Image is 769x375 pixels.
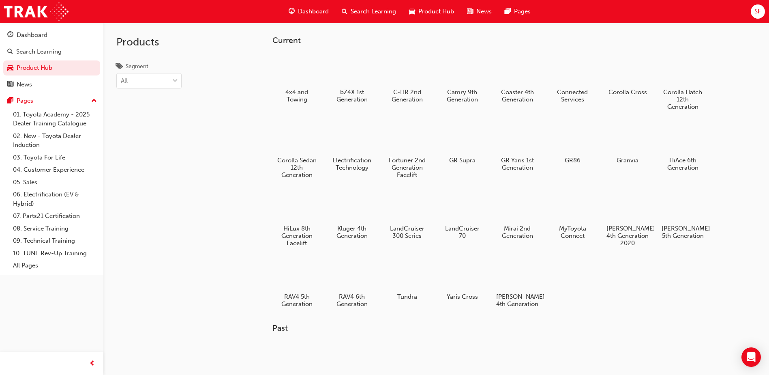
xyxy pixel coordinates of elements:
[438,256,486,303] a: Yaris Cross
[10,108,100,130] a: 01. Toyota Academy - 2025 Dealer Training Catalogue
[441,157,484,164] h5: GR Supra
[4,2,69,21] img: Trak
[3,26,100,93] button: DashboardSearch LearningProduct HubNews
[328,256,376,310] a: RAV4 6th Generation
[496,157,539,171] h5: GR Yaris 1st Generation
[551,88,594,103] h5: Connected Services
[121,76,128,86] div: All
[662,88,704,110] h5: Corolla Hatch 12th Generation
[272,323,733,333] h3: Past
[3,77,100,92] a: News
[658,120,707,174] a: HiAce 6th Generation
[441,293,484,300] h5: Yaris Cross
[328,188,376,242] a: Kluger 4th Generation
[10,188,100,210] a: 06. Electrification (EV & Hybrid)
[514,7,531,16] span: Pages
[298,7,329,16] span: Dashboard
[276,88,318,103] h5: 4x4 and Towing
[418,7,454,16] span: Product Hub
[276,225,318,247] h5: HiLux 8th Generation Facelift
[751,4,765,19] button: SF
[383,120,431,181] a: Fortuner 2nd Generation Facelift
[10,235,100,247] a: 09. Technical Training
[496,88,539,103] h5: Coaster 4th Generation
[116,63,122,71] span: tags-icon
[328,52,376,106] a: bZ4X 1st Generation
[606,157,649,164] h5: Granvia
[493,256,542,310] a: [PERSON_NAME] 4th Generation
[741,347,761,367] div: Open Intercom Messenger
[10,222,100,235] a: 08. Service Training
[351,7,396,16] span: Search Learning
[91,96,97,106] span: up-icon
[383,188,431,242] a: LandCruiser 300 Series
[551,225,594,239] h5: MyToyota Connect
[493,52,542,106] a: Coaster 4th Generation
[7,97,13,105] span: pages-icon
[272,36,733,45] h3: Current
[10,130,100,151] a: 02. New - Toyota Dealer Induction
[476,7,492,16] span: News
[438,120,486,167] a: GR Supra
[272,52,321,106] a: 4x4 and Towing
[386,293,428,300] h5: Tundra
[662,225,704,239] h5: [PERSON_NAME] 5th Generation
[272,188,321,250] a: HiLux 8th Generation Facelift
[7,48,13,56] span: search-icon
[3,44,100,59] a: Search Learning
[386,88,428,103] h5: C-HR 2nd Generation
[3,28,100,43] a: Dashboard
[335,3,403,20] a: search-iconSearch Learning
[409,6,415,17] span: car-icon
[331,293,373,308] h5: RAV4 6th Generation
[272,256,321,310] a: RAV4 5th Generation
[331,88,373,103] h5: bZ4X 1st Generation
[331,157,373,171] h5: Electrification Technology
[10,210,100,222] a: 07. Parts21 Certification
[7,65,13,72] span: car-icon
[603,188,652,250] a: [PERSON_NAME] 4th Generation 2020
[603,52,652,99] a: Corolla Cross
[328,120,376,174] a: Electrification Technology
[10,176,100,189] a: 05. Sales
[493,120,542,174] a: GR Yaris 1st Generation
[496,293,539,308] h5: [PERSON_NAME] 4th Generation
[3,93,100,108] button: Pages
[172,76,178,86] span: down-icon
[498,3,537,20] a: pages-iconPages
[10,247,100,260] a: 10. TUNE Rev-Up Training
[603,120,652,167] a: Granvia
[438,188,486,242] a: LandCruiser 70
[116,36,182,49] h2: Products
[403,3,461,20] a: car-iconProduct Hub
[467,6,473,17] span: news-icon
[89,359,95,369] span: prev-icon
[548,120,597,167] a: GR86
[551,157,594,164] h5: GR86
[658,188,707,242] a: [PERSON_NAME] 5th Generation
[441,225,484,239] h5: LandCruiser 70
[7,81,13,88] span: news-icon
[3,60,100,75] a: Product Hub
[438,52,486,106] a: Camry 9th Generation
[505,6,511,17] span: pages-icon
[658,52,707,113] a: Corolla Hatch 12th Generation
[606,88,649,96] h5: Corolla Cross
[10,151,100,164] a: 03. Toyota For Life
[342,6,347,17] span: search-icon
[331,225,373,239] h5: Kluger 4th Generation
[17,30,47,40] div: Dashboard
[386,157,428,179] h5: Fortuner 2nd Generation Facelift
[496,225,539,239] h5: Mirai 2nd Generation
[461,3,498,20] a: news-iconNews
[662,157,704,171] h5: HiAce 6th Generation
[10,259,100,272] a: All Pages
[17,96,33,106] div: Pages
[383,256,431,303] a: Tundra
[10,164,100,176] a: 04. Customer Experience
[441,88,484,103] h5: Camry 9th Generation
[289,6,295,17] span: guage-icon
[7,32,13,39] span: guage-icon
